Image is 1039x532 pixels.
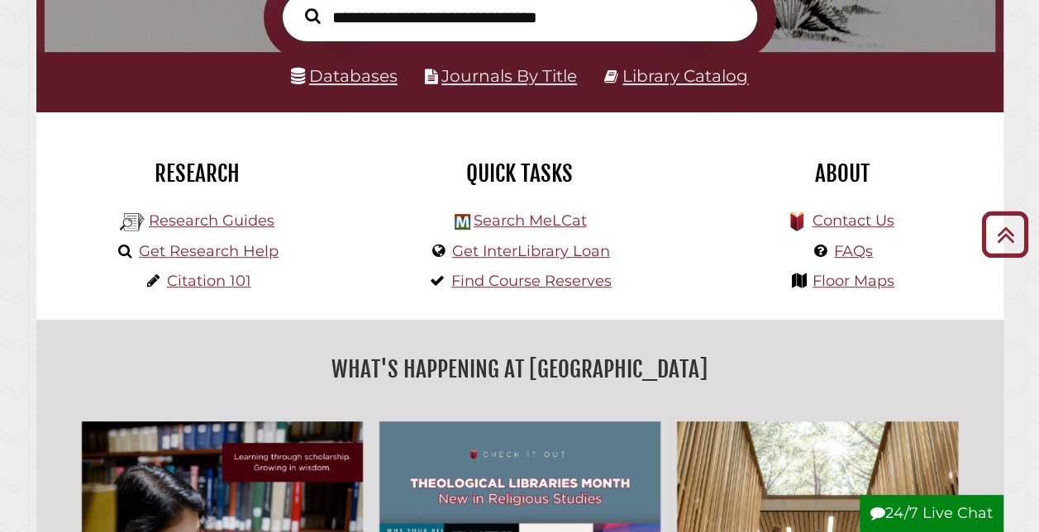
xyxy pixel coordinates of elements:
[834,242,873,260] a: FAQs
[451,272,612,290] a: Find Course Reserves
[812,211,894,230] a: Contact Us
[297,4,329,28] button: Search
[49,350,991,388] h2: What's Happening at [GEOGRAPHIC_DATA]
[975,221,1035,248] a: Back to Top
[49,159,346,188] h2: Research
[139,242,279,260] a: Get Research Help
[371,159,669,188] h2: Quick Tasks
[291,66,398,86] a: Databases
[622,66,748,86] a: Library Catalog
[455,214,470,230] img: Hekman Library Logo
[473,211,586,230] a: Search MeLCat
[305,7,321,24] i: Search
[167,272,251,290] a: Citation 101
[452,242,610,260] a: Get InterLibrary Loan
[120,210,145,235] img: Hekman Library Logo
[441,66,577,86] a: Journals By Title
[813,272,894,290] a: Floor Maps
[149,211,274,230] a: Research Guides
[693,159,991,188] h2: About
